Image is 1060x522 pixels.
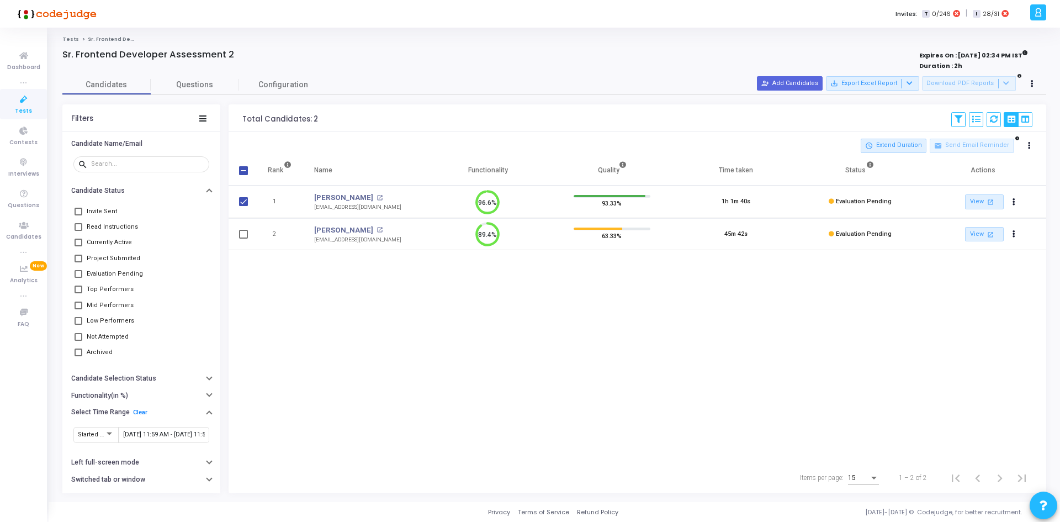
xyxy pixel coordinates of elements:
mat-icon: open_in_new [985,197,995,207]
a: Refund Policy [577,508,618,517]
h6: Select Time Range [71,408,130,416]
span: Questions [151,79,239,91]
div: Time taken [719,164,753,176]
mat-icon: save_alt [830,80,838,87]
span: Contests [9,138,38,147]
th: Actions [922,155,1046,186]
button: IP address change [62,488,220,505]
button: Candidate Status [62,182,220,199]
button: Select Time RangeClear [62,404,220,421]
button: Candidate Name/Email [62,135,220,152]
a: Clear [133,409,147,416]
span: 28/31 [983,9,999,19]
span: Low Performers [87,314,134,328]
h6: Candidate Status [71,187,125,195]
th: Functionality [426,155,550,186]
div: Filters [71,114,93,123]
button: Actions [1006,226,1022,242]
span: FAQ [18,320,29,329]
mat-icon: open_in_new [985,230,995,239]
span: Evaluation Pending [836,230,892,238]
button: Export Excel Report [826,76,919,91]
span: Tests [15,107,32,116]
span: 93.33% [602,198,622,209]
span: Top Performers [87,283,134,296]
span: New [30,261,47,271]
div: [DATE]-[DATE] © Codejudge, for better recruitment. [618,508,1046,517]
span: Candidates [62,79,151,91]
span: Mid Performers [87,299,134,312]
a: View [965,194,1004,209]
a: [PERSON_NAME] [314,192,373,203]
mat-icon: mail [934,142,942,150]
h6: Switched tab or window [71,476,145,484]
div: 1h 1m 40s [722,197,750,207]
th: Quality [550,155,674,186]
button: Download PDF Reports [922,76,1016,91]
div: 45m 42s [724,230,748,239]
span: Candidates [6,233,41,242]
span: Questions [8,201,39,210]
span: T [922,10,929,18]
button: Candidate Selection Status [62,370,220,387]
button: Previous page [967,467,989,489]
span: Evaluation Pending [87,267,143,281]
span: Sr. Frontend Developer Assessment 2 [88,36,193,43]
td: 1 [256,186,303,218]
button: Next page [989,467,1011,489]
a: Terms of Service [518,508,569,517]
label: Invites: [895,9,918,19]
img: logo [14,3,97,25]
button: Send Email Reminder [930,139,1014,153]
mat-select: Items per page: [848,474,879,482]
div: Items per page: [800,473,844,483]
h4: Sr. Frontend Developer Assessment 2 [62,49,234,60]
span: 15 [848,474,856,482]
input: From Date ~ To Date [123,431,205,438]
h6: Candidate Name/Email [71,140,142,148]
span: Not Attempted [87,330,129,344]
div: Name [314,164,332,176]
a: Privacy [488,508,510,517]
span: | [966,8,967,19]
span: Currently Active [87,236,132,249]
button: Left full-screen mode [62,454,220,471]
h6: Candidate Selection Status [71,375,156,383]
td: 2 [256,218,303,251]
mat-icon: schedule [865,142,873,150]
span: 63.33% [602,230,622,241]
mat-icon: open_in_new [377,195,383,201]
mat-icon: search [78,159,91,169]
a: Tests [62,36,79,43]
th: Status [798,155,922,186]
a: [PERSON_NAME] [314,225,373,236]
div: View Options [1004,112,1032,127]
div: [EMAIL_ADDRESS][DOMAIN_NAME] [314,203,401,212]
span: 0/246 [932,9,951,19]
a: View [965,227,1004,242]
button: Actions [1006,194,1022,210]
span: Project Submitted [87,252,140,265]
span: Configuration [258,79,308,91]
span: Archived [87,346,113,359]
mat-icon: open_in_new [377,227,383,233]
div: Total Candidates: 2 [242,115,318,124]
button: First page [945,467,967,489]
span: Started At [78,431,105,438]
span: Analytics [10,276,38,286]
h6: IP address change [71,493,129,501]
div: 1 – 2 of 2 [899,473,927,483]
input: Search... [91,161,205,167]
nav: breadcrumb [62,36,1046,43]
button: Extend Duration [861,139,926,153]
span: Dashboard [7,63,40,72]
mat-icon: person_add_alt [761,80,769,87]
button: Add Candidates [757,76,823,91]
button: Switched tab or window [62,471,220,488]
strong: Duration : 2h [919,61,962,70]
button: Last page [1011,467,1033,489]
span: Read Instructions [87,220,138,234]
button: Functionality(in %) [62,387,220,404]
